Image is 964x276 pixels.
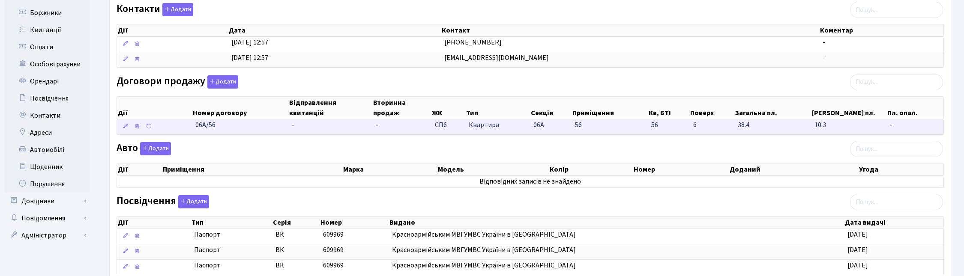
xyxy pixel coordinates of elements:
span: Красноармійським МВГУМВС України в [GEOGRAPHIC_DATA] [392,245,576,255]
th: Контакт [441,24,819,36]
th: Дата видачі [844,217,943,229]
button: Авто [140,142,171,155]
a: Боржники [4,4,90,21]
th: Приміщення [162,163,342,175]
span: - [823,53,825,62]
a: Посвідчення [4,90,90,107]
span: 56 [651,120,686,130]
th: Дата [228,24,441,36]
button: Посвідчення [178,195,209,208]
th: Дії [117,97,192,119]
span: 06А/56 [195,120,216,130]
a: Автомобілі [4,141,90,158]
th: Поверх [689,97,734,119]
td: Відповідних записів не знайдено [117,176,943,187]
label: Посвідчення [117,195,209,208]
a: Щоденник [4,158,90,175]
span: 10.3 [814,120,883,130]
th: Тип [465,97,530,119]
th: ЖК [431,97,465,119]
label: Договори продажу [117,75,238,89]
span: [DATE] 12:57 [231,53,268,62]
a: Додати [160,2,193,17]
th: Секція [530,97,572,119]
a: Орендарі [4,73,90,90]
th: Марка [342,163,437,175]
a: Додати [205,74,238,89]
th: Модель [437,163,549,175]
span: 609969 [323,245,344,255]
button: Договори продажу [207,75,238,89]
th: Колір [549,163,633,175]
th: Серія [272,217,320,229]
span: [EMAIL_ADDRESS][DOMAIN_NAME] [444,53,549,62]
a: Довідники [4,193,90,210]
th: Вторинна продаж [372,97,431,119]
input: Пошук... [850,2,943,18]
th: Приміщення [572,97,648,119]
th: Загальна пл. [734,97,811,119]
th: Угода [858,163,943,175]
span: Паспорт [194,230,269,240]
th: Кв, БТІ [648,97,689,119]
th: Видано [389,217,844,229]
input: Пошук... [850,194,943,210]
span: - [292,120,294,130]
th: Номер договору [192,97,288,119]
input: Пошук... [850,74,943,90]
span: 06А [533,120,544,130]
span: Красноармійським МВГУМВС України в [GEOGRAPHIC_DATA] [392,230,576,239]
th: [PERSON_NAME] пл. [811,97,886,119]
th: Пл. опал. [886,97,943,119]
span: [DATE] 12:57 [231,38,268,47]
span: [DATE] [847,261,868,270]
a: Додати [176,194,209,209]
a: Адміністратор [4,227,90,244]
th: Номер [320,217,389,229]
th: Тип [191,217,272,229]
input: Пошук... [850,141,943,157]
th: Номер [633,163,729,175]
span: 56 [575,120,582,130]
span: 609969 [323,230,344,239]
th: Дії [117,163,162,175]
label: Авто [117,142,171,155]
a: Контакти [4,107,90,124]
span: ВК [275,230,284,239]
span: Красноармійським МВГУМВС України в [GEOGRAPHIC_DATA] [392,261,576,270]
span: Паспорт [194,245,269,255]
a: Адреси [4,124,90,141]
span: 609969 [323,261,344,270]
th: Коментар [819,24,943,36]
span: Квартира [469,120,527,130]
th: Відправлення квитанцій [288,97,373,119]
a: Оплати [4,39,90,56]
a: Додати [138,141,171,156]
span: ВК [275,261,284,270]
a: Квитанції [4,21,90,39]
span: - [890,120,940,130]
span: СП6 [435,120,462,130]
a: Порушення [4,175,90,193]
a: Повідомлення [4,210,90,227]
th: Доданий [729,163,859,175]
span: 38.4 [738,120,808,130]
label: Контакти [117,3,193,16]
span: Паспорт [194,261,269,270]
button: Контакти [162,3,193,16]
th: Дії [117,217,191,229]
th: Дії [117,24,228,36]
span: [DATE] [847,245,868,255]
span: ВК [275,245,284,255]
span: - [823,38,825,47]
span: [PHONE_NUMBER] [444,38,502,47]
a: Особові рахунки [4,56,90,73]
span: 6 [693,120,731,130]
span: [DATE] [847,230,868,239]
span: - [376,120,378,130]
